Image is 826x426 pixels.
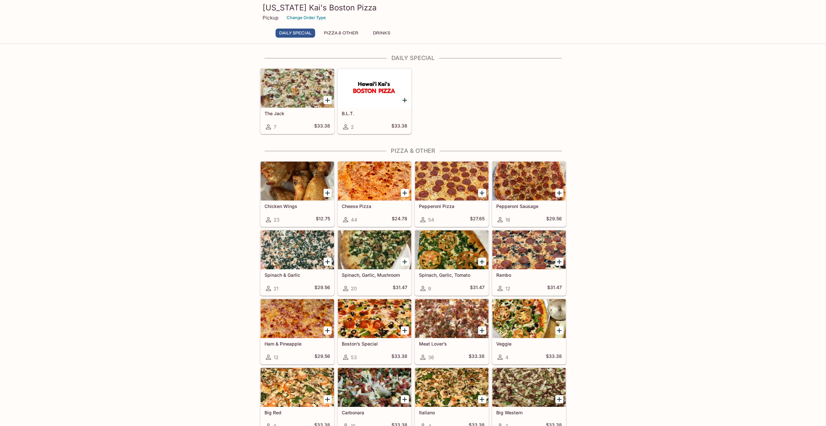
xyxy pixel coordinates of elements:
[260,230,334,296] a: Spinach & Garlic21$29.56
[505,217,510,223] span: 16
[415,162,488,201] div: Pepperoni Pizza
[492,161,566,227] a: Pepperoni Sausage16$29.56
[265,111,330,116] h5: The Jack
[415,299,488,338] div: Meat Lover’s
[276,29,315,38] button: Daily Special
[478,326,486,335] button: Add Meat Lover’s
[393,285,407,292] h5: $31.47
[261,368,334,407] div: Big Red
[284,13,329,23] button: Change Order Type
[342,111,407,116] h5: B.L.T.
[338,230,411,269] div: Spinach, Garlic, Mushroom
[401,395,409,403] button: Add Carbonara
[342,341,407,347] h5: Boston’s Special
[496,272,562,278] h5: Rambo
[263,3,564,13] h3: [US_STATE] Kai's Boston Pizza
[338,299,412,364] a: Boston’s Special53$33.38
[260,299,334,364] a: Ham & Pineapple12$29.56
[324,326,332,335] button: Add Ham & Pineapple
[274,124,276,130] span: 7
[324,258,332,266] button: Add Spinach & Garlic
[342,203,407,209] h5: Cheese Pizza
[492,162,566,201] div: Pepperoni Sausage
[401,326,409,335] button: Add Boston’s Special
[320,29,362,38] button: Pizza & Other
[415,161,489,227] a: Pepperoni Pizza54$27.65
[260,68,334,134] a: The Jack7$33.38
[546,216,562,224] h5: $29.56
[492,299,566,338] div: Veggie
[555,258,563,266] button: Add Rambo
[419,410,485,415] h5: Italiano
[492,230,566,296] a: Rambo12$31.47
[478,189,486,197] button: Add Pepperoni Pizza
[419,203,485,209] h5: Pepperoni Pizza
[260,55,566,62] h4: Daily Special
[391,123,407,131] h5: $33.38
[324,395,332,403] button: Add Big Red
[492,299,566,364] a: Veggie4$33.38
[260,147,566,154] h4: Pizza & Other
[261,162,334,201] div: Chicken Wings
[314,285,330,292] h5: $29.56
[324,189,332,197] button: Add Chicken Wings
[401,258,409,266] button: Add Spinach, Garlic, Mushroom
[505,286,510,292] span: 12
[428,286,431,292] span: 9
[492,368,566,407] div: Big Western
[419,341,485,347] h5: Meat Lover’s
[351,354,357,360] span: 53
[338,161,412,227] a: Cheese Pizza44$24.78
[392,216,407,224] h5: $24.78
[391,353,407,361] h5: $33.38
[342,410,407,415] h5: Carbonara
[351,124,354,130] span: 2
[478,258,486,266] button: Add Spinach, Garlic, Tomato
[496,410,562,415] h5: Big Western
[555,189,563,197] button: Add Pepperoni Sausage
[342,272,407,278] h5: Spinach, Garlic, Mushroom
[351,217,357,223] span: 44
[546,353,562,361] h5: $33.38
[415,368,488,407] div: Italiano
[401,96,409,104] button: Add B.L.T.
[316,216,330,224] h5: $12.75
[469,353,485,361] h5: $33.38
[367,29,396,38] button: Drinks
[547,285,562,292] h5: $31.47
[260,161,334,227] a: Chicken Wings23$12.75
[555,326,563,335] button: Add Veggie
[263,15,278,21] p: Pickup
[492,230,566,269] div: Rambo
[419,272,485,278] h5: Spinach, Garlic, Tomato
[478,395,486,403] button: Add Italiano
[274,286,278,292] span: 21
[324,96,332,104] button: Add The Jack
[261,230,334,269] div: Spinach & Garlic
[555,395,563,403] button: Add Big Western
[338,368,411,407] div: Carbonara
[496,203,562,209] h5: Pepperoni Sausage
[265,203,330,209] h5: Chicken Wings
[274,217,279,223] span: 23
[415,230,488,269] div: Spinach, Garlic, Tomato
[428,354,434,360] span: 36
[274,354,278,360] span: 12
[496,341,562,347] h5: Veggie
[415,230,489,296] a: Spinach, Garlic, Tomato9$31.47
[351,286,357,292] span: 20
[265,410,330,415] h5: Big Red
[338,68,412,134] a: B.L.T.2$33.38
[505,354,509,360] span: 4
[338,230,412,296] a: Spinach, Garlic, Mushroom20$31.47
[415,299,489,364] a: Meat Lover’s36$33.38
[314,353,330,361] h5: $29.56
[338,299,411,338] div: Boston’s Special
[401,189,409,197] button: Add Cheese Pizza
[470,285,485,292] h5: $31.47
[265,272,330,278] h5: Spinach & Garlic
[338,162,411,201] div: Cheese Pizza
[314,123,330,131] h5: $33.38
[428,217,434,223] span: 54
[470,216,485,224] h5: $27.65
